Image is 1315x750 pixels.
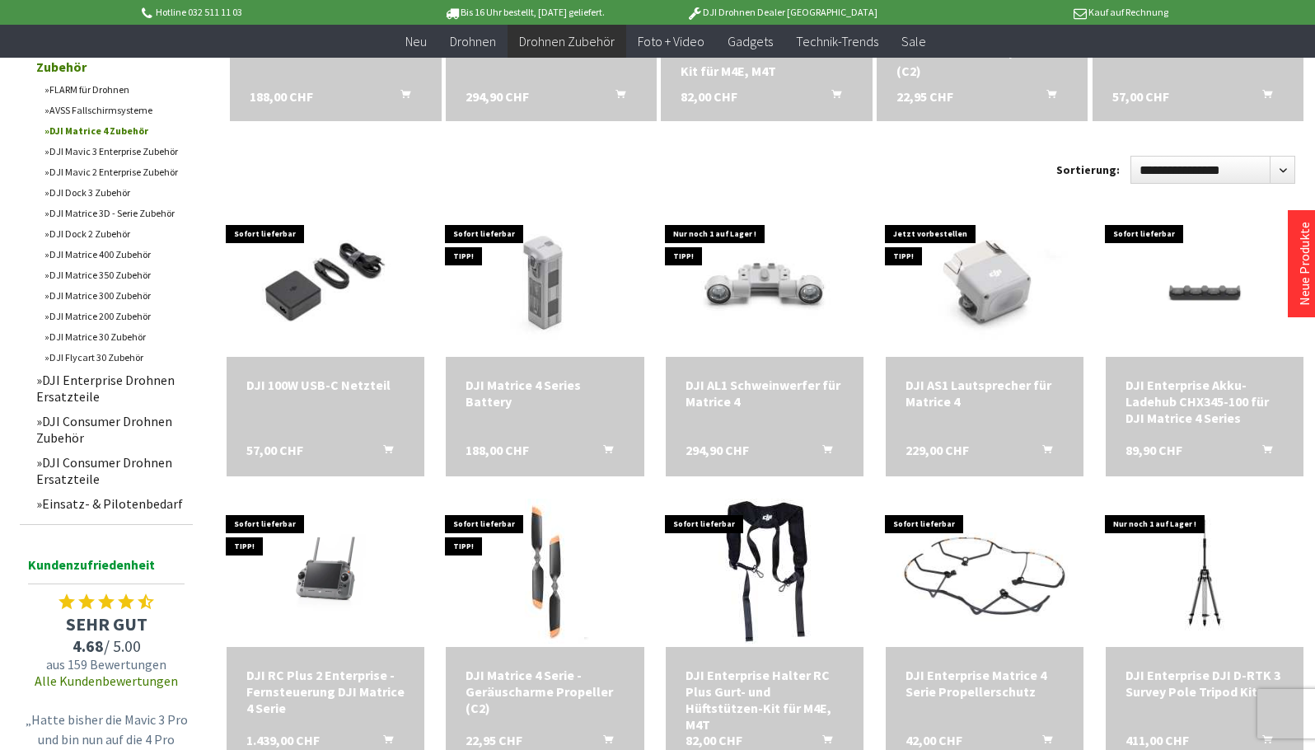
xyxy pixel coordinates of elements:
div: DJI Matrice 4 Serie - Geräuscharme Propeller (C2) [466,667,624,716]
a: DJI Enterprise Drohnen Ersatzteile [28,368,193,409]
a: DJI 100W USB-C Netzteil 57,00 CHF In den Warenkorb [246,377,405,393]
p: DJI Drohnen Dealer [GEOGRAPHIC_DATA] [653,2,910,22]
button: In den Warenkorb [381,87,420,108]
span: 411,00 CHF [1125,732,1189,748]
a: Neue Produkte [1296,222,1313,306]
a: DJI Mavic 3 Enterprise Zubehör [36,141,193,162]
span: Drohnen [450,33,496,49]
div: DJI Matrice 4 Series Battery [466,377,624,410]
a: Foto + Video [626,25,716,59]
p: Hotline 032 511 11 03 [138,2,395,22]
button: In den Warenkorb [803,442,842,463]
span: Kundenzufriedenheit [28,554,185,584]
a: AVSS Fallschirmsysteme [36,100,193,120]
a: DJI Enterprise Drohnen Zubehör [28,38,193,79]
a: DJI Mavic 2 Enterprise Zubehör [36,162,193,182]
a: DJI Matrice 300 Zubehör [36,285,193,306]
span: aus 159 Bewertungen [20,656,193,673]
button: In den Warenkorb [812,87,851,108]
a: DJI Enterprise Halter RC Plus Gurt- und Hüftstützen-Kit für M4E, M4T 82,00 CHF In den Warenkorb [686,667,844,733]
a: DJI Matrice 4 Series Battery 188,00 CHF In den Warenkorb [466,377,624,410]
label: Sortierung: [1056,157,1120,183]
a: Neu [394,25,438,59]
p: Kauf auf Rechnung [910,2,1168,22]
span: Sale [901,33,926,49]
div: DJI 100W USB-C Netzteil [246,377,405,393]
div: DJI RC Plus 2 Enterprise - Fernsteuerung DJI Matrice 4 Serie [246,667,405,716]
a: DJI Matrice 4 Zubehör [36,120,193,141]
span: Foto + Video [638,33,704,49]
span: 82,00 CHF [686,732,742,748]
span: 22,95 CHF [896,87,953,106]
span: 89,90 CHF [1125,442,1182,458]
a: Einsatz- & Pilotenbedarf [28,491,193,516]
span: 57,00 CHF [1112,87,1169,106]
a: DJI Flycart 30 Zubehör [36,347,193,368]
span: 4.68 [73,635,104,656]
div: DJI Enterprise Akku-Ladehub CHX345-100 für DJI Matrice 4 Series [1125,377,1284,426]
a: DJI AS1 Lautsprecher für Matrice 4 229,00 CHF In den Warenkorb [906,377,1064,410]
div: DJI AS1 Lautsprecher für Matrice 4 [906,377,1064,410]
span: 229,00 CHF [906,442,969,458]
a: DJI Enterprise Matrice 4 Serie Propellerschutz 42,00 CHF In den Warenkorb [906,667,1064,700]
a: DJI RC Plus 2 Enterprise - Fernsteuerung DJI Matrice 4 Serie 1.439,00 CHF In den Warenkorb [246,667,405,716]
img: DJI Enterprise Akku-Ladehub CHX345-100 für DJI Matrice 4 Series [1106,212,1303,354]
a: Alle Kundenbewertungen [35,673,178,689]
a: DJI Enterprise Akku-Ladehub CHX345-100 für DJI Matrice 4 Series 89,90 CHF In den Warenkorb [1125,377,1284,426]
a: DJI Matrice 4 Serie - Geräuscharme Propeller (C2) 22,95 CHF In den Warenkorb [466,667,624,716]
a: DJI Matrice 350 Zubehör [36,265,193,285]
span: Neu [405,33,427,49]
span: 294,90 CHF [686,442,749,458]
a: DJI Dock 2 Zubehör [36,223,193,244]
span: 22,95 CHF [466,732,522,748]
a: FLARM für Drohnen [36,79,193,100]
a: DJI Matrice 30 Zubehör [36,326,193,347]
span: 188,00 CHF [250,87,313,106]
div: DJI Enterprise DJI D-RTK 3 Survey Pole Tripod Kit [1125,667,1284,700]
span: Gadgets [728,33,773,49]
span: Technik-Trends [796,33,878,49]
span: 294,90 CHF [466,87,529,106]
a: DJI Dock 3 Zubehör [36,182,193,203]
a: Drohnen Zubehör [508,25,626,59]
a: DJI Matrice 3D - Serie Zubehör [36,203,193,223]
button: In den Warenkorb [1242,442,1282,463]
span: 1.439,00 CHF [246,732,320,748]
img: DJI RC Plus 2 Enterprise - Fernsteuerung DJI Matrice 4 Serie [251,499,400,647]
a: DJI AL1 Schweinwerfer für Matrice 4 294,90 CHF In den Warenkorb [686,377,844,410]
a: Technik-Trends [784,25,890,59]
img: DJI Matrice 4 Series Battery [446,217,643,349]
span: 42,00 CHF [906,732,962,748]
p: Bis 16 Uhr bestellt, [DATE] geliefert. [395,2,653,22]
button: In den Warenkorb [1023,442,1062,463]
img: DJI AL1 Schweinwerfer für Matrice 4 [666,217,863,349]
img: DJI Enterprise Matrice 4 Serie Propellerschutz [886,510,1083,635]
span: SEHR GUT [20,612,193,635]
img: DJI Matrice 4 Serie - Geräuscharme Propeller (C2) [446,499,643,647]
span: 82,00 CHF [681,87,737,106]
img: DJI Enterprise Halter RC Plus Gurt- und Hüftstützen-Kit für M4E, M4T [666,499,863,647]
span: 188,00 CHF [466,442,529,458]
a: DJI Consumer Drohnen Ersatzteile [28,450,193,491]
a: DJI Enterprise DJI D-RTK 3 Survey Pole Tripod Kit 411,00 CHF In den Warenkorb [1125,667,1284,700]
span: / 5.00 [20,635,193,656]
button: In den Warenkorb [1027,87,1066,108]
a: Sale [890,25,938,59]
button: In den Warenkorb [1242,87,1282,108]
a: DJI Consumer Drohnen Zubehör [28,409,193,450]
a: DJI Matrice 400 Zubehör [36,244,193,265]
button: In den Warenkorb [363,442,403,463]
div: DJI Enterprise Halter RC Plus Gurt- und Hüftstützen-Kit für M4E, M4T [686,667,844,733]
button: In den Warenkorb [596,87,635,108]
img: DJI AS1 Lautsprecher für Matrice 4 [886,217,1083,349]
span: 57,00 CHF [246,442,303,458]
a: Gadgets [716,25,784,59]
a: DJI Matrice 200 Zubehör [36,306,193,326]
img: DJI 100W USB-C Netzteil [227,217,424,349]
a: Drohnen [438,25,508,59]
div: DJI AL1 Schweinwerfer für Matrice 4 [686,377,844,410]
img: DJI Enterprise DJI D-RTK 3 Survey Pole Tripod Kit [1106,499,1303,647]
button: In den Warenkorb [583,442,623,463]
span: Drohnen Zubehör [519,33,615,49]
div: DJI Enterprise Matrice 4 Serie Propellerschutz [906,667,1064,700]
